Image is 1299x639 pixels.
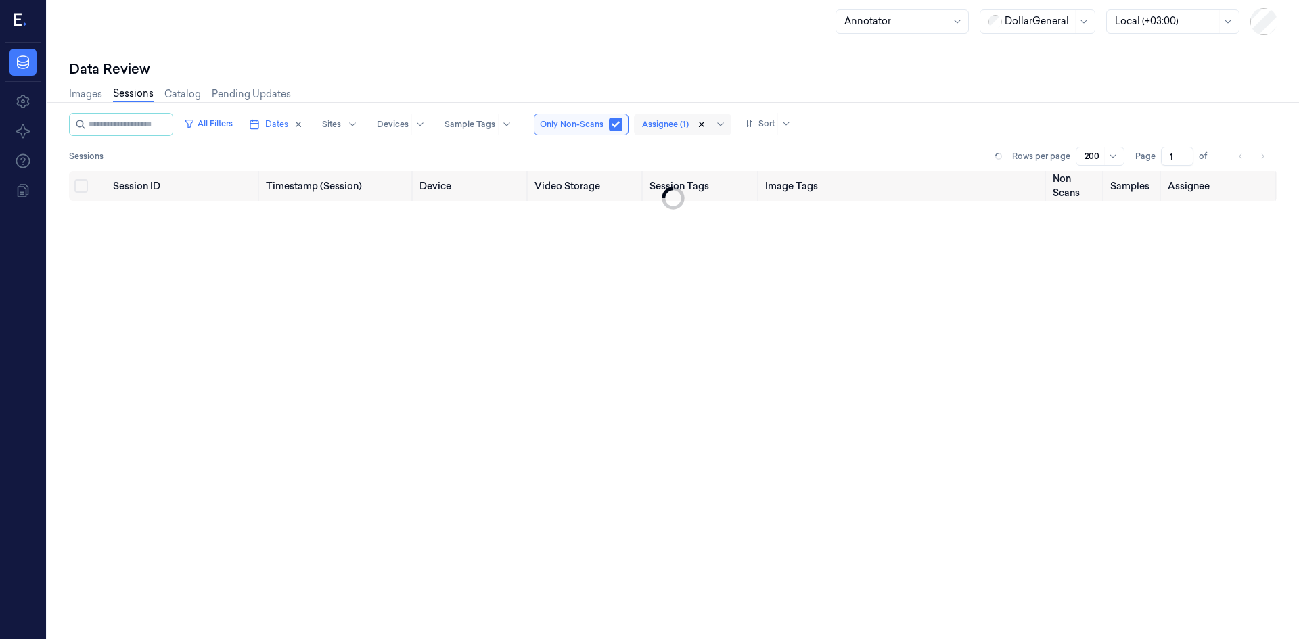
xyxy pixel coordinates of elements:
button: Dates [244,114,309,135]
a: Pending Updates [212,87,291,101]
th: Session Tags [644,171,759,201]
nav: pagination [1231,147,1272,166]
span: Sessions [69,150,104,162]
div: Data Review [69,60,1277,78]
th: Samples [1105,171,1162,201]
th: Non Scans [1047,171,1105,201]
th: Video Storage [529,171,644,201]
th: Session ID [108,171,261,201]
a: Catalog [164,87,201,101]
span: Dates [265,118,288,131]
span: of [1199,150,1221,162]
button: All Filters [179,113,238,135]
span: Page [1135,150,1156,162]
th: Assignee [1162,171,1277,201]
th: Image Tags [760,171,1047,201]
button: Select all [74,179,88,193]
p: Rows per page [1012,150,1070,162]
a: Sessions [113,87,154,102]
span: Only Non-Scans [540,118,603,131]
a: Images [69,87,102,101]
th: Timestamp (Session) [260,171,414,201]
th: Device [414,171,529,201]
